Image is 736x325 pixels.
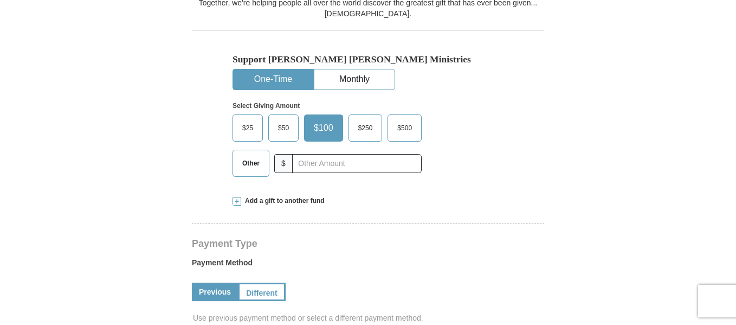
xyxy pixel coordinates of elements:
span: $100 [308,120,339,136]
span: Add a gift to another fund [241,196,325,206]
span: Use previous payment method or select a different payment method. [193,313,545,323]
span: $500 [392,120,417,136]
button: Monthly [314,69,395,90]
h4: Payment Type [192,239,544,248]
span: $25 [237,120,259,136]
a: Previous [192,283,238,301]
a: Different [238,283,286,301]
span: $50 [273,120,294,136]
label: Payment Method [192,257,544,273]
span: $250 [353,120,378,136]
span: Other [237,155,265,171]
strong: Select Giving Amount [233,102,300,110]
h5: Support [PERSON_NAME] [PERSON_NAME] Ministries [233,54,503,65]
button: One-Time [233,69,313,90]
input: Other Amount [292,154,422,173]
span: $ [274,154,293,173]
